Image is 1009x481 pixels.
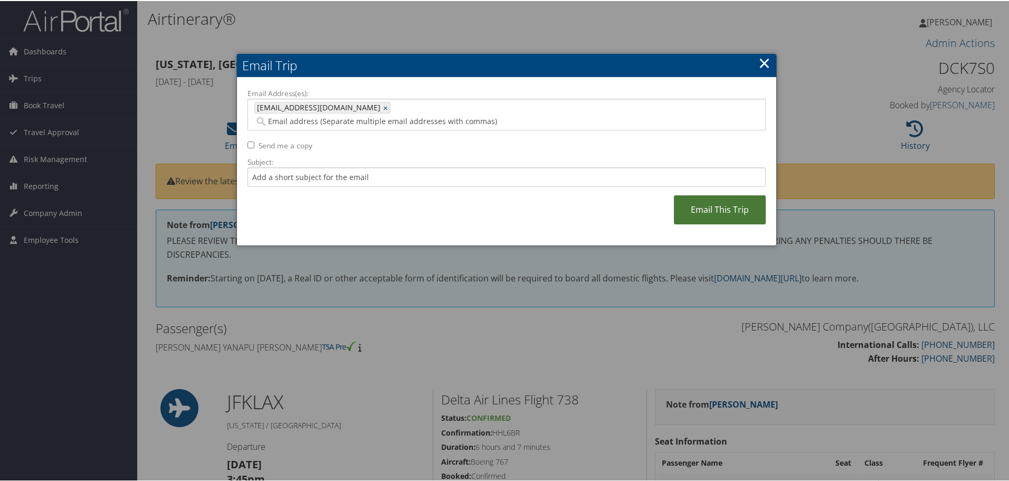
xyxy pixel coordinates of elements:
[255,101,380,112] span: [EMAIL_ADDRESS][DOMAIN_NAME]
[248,156,766,166] label: Subject:
[248,166,766,186] input: Add a short subject for the email
[237,53,776,76] h2: Email Trip
[254,115,626,126] input: Email address (Separate multiple email addresses with commas)
[259,139,312,150] label: Send me a copy
[248,87,766,98] label: Email Address(es):
[674,194,766,223] a: Email This Trip
[383,101,390,112] a: ×
[758,51,770,72] a: ×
